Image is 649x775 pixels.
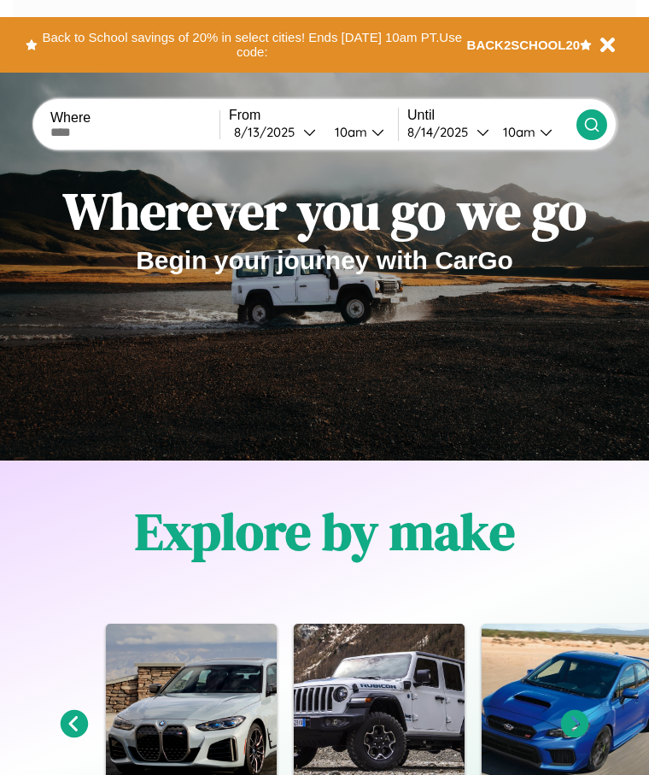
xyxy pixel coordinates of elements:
button: 10am [489,123,576,141]
b: BACK2SCHOOL20 [467,38,581,52]
div: 10am [494,124,540,140]
div: 10am [326,124,371,140]
button: 8/13/2025 [229,123,321,141]
label: Until [407,108,576,123]
h1: Explore by make [135,496,515,567]
button: Back to School savings of 20% in select cities! Ends [DATE] 10am PT.Use code: [38,26,467,64]
div: 8 / 14 / 2025 [407,124,477,140]
div: 8 / 13 / 2025 [234,124,303,140]
button: 10am [321,123,398,141]
label: From [229,108,398,123]
label: Where [50,110,219,126]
